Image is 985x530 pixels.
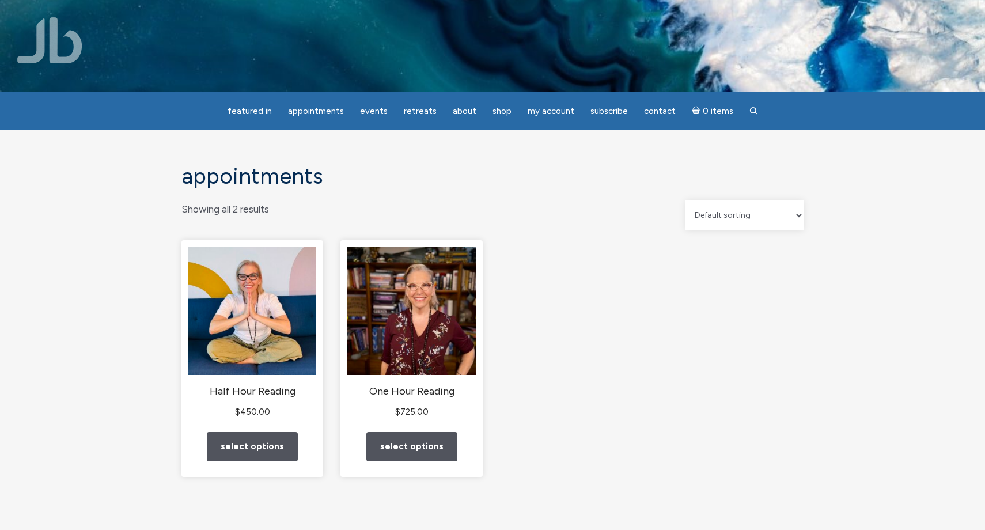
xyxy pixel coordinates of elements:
img: Half Hour Reading [188,247,316,375]
span: $ [235,407,240,417]
a: featured in [221,100,279,123]
bdi: 725.00 [395,407,429,417]
span: featured in [228,106,272,116]
span: 0 items [703,107,733,116]
a: My Account [521,100,581,123]
h2: One Hour Reading [347,385,475,399]
p: Showing all 2 results [181,200,269,218]
bdi: 450.00 [235,407,270,417]
a: Shop [486,100,518,123]
a: Appointments [281,100,351,123]
span: $ [395,407,400,417]
a: Contact [637,100,683,123]
span: My Account [528,106,574,116]
a: Read more about “One Hour Reading” [366,432,457,461]
a: Events [353,100,395,123]
img: One Hour Reading [347,247,475,375]
img: Jamie Butler. The Everyday Medium [17,17,82,63]
h1: Appointments [181,164,804,189]
span: Appointments [288,106,344,116]
h2: Half Hour Reading [188,385,316,399]
span: Events [360,106,388,116]
a: About [446,100,483,123]
span: Shop [493,106,512,116]
select: Shop order [685,200,804,230]
span: Contact [644,106,676,116]
a: Subscribe [584,100,635,123]
span: Retreats [404,106,437,116]
a: One Hour Reading $725.00 [347,247,475,419]
span: Subscribe [590,106,628,116]
a: Read more about “Half Hour Reading” [207,432,298,461]
a: Retreats [397,100,444,123]
span: About [453,106,476,116]
i: Cart [692,106,703,116]
a: Cart0 items [685,99,740,123]
a: Half Hour Reading $450.00 [188,247,316,419]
